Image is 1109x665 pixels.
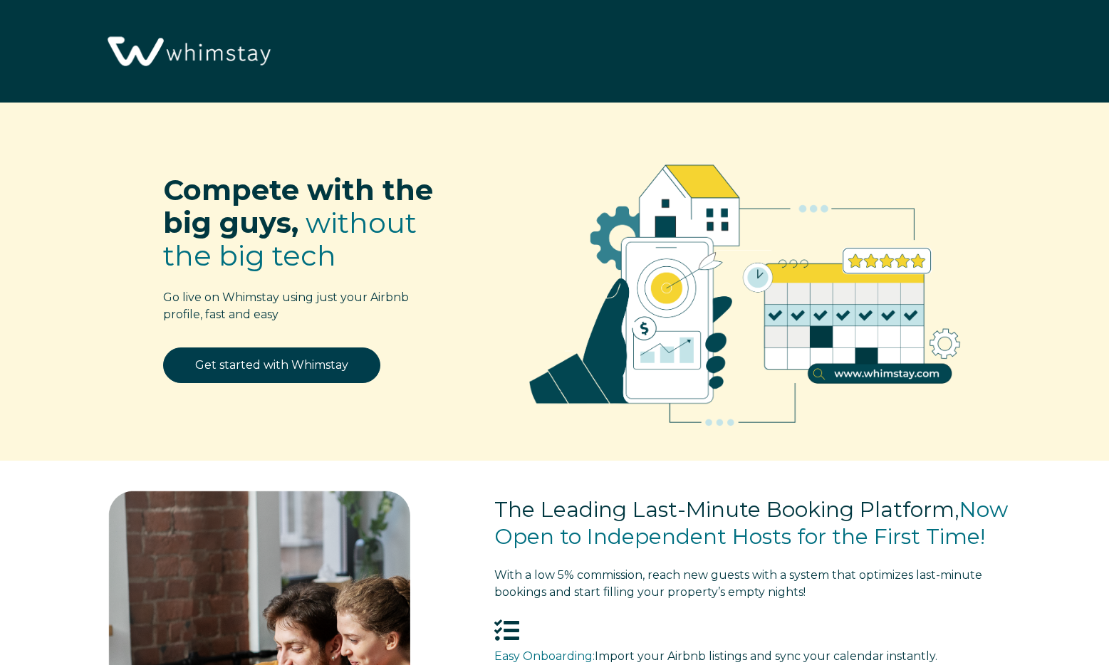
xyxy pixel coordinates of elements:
span: With a low 5% commission, reach new guests with a system that optimizes last-minute bookings and s [494,568,982,599]
a: Get started with Whimstay [163,347,380,383]
img: Whimstay Logo-02 1 [100,7,276,98]
span: The Leading Last-Minute Booking Platform, [494,496,959,523]
span: tart filling your property’s empty nights! [494,568,982,599]
span: Go live on Whimstay using just your Airbnb profile, fast and easy [163,290,409,321]
span: Import your Airbnb listings and sync your calendar instantly. [595,649,937,663]
span: without the big tech [163,205,417,273]
span: Compete with the big guys, [163,172,433,240]
span: Easy Onboarding: [494,649,595,663]
span: Now Open to Independent Hosts for the First Time! [494,496,1008,550]
img: RBO Ilustrations-02 [494,124,996,453]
